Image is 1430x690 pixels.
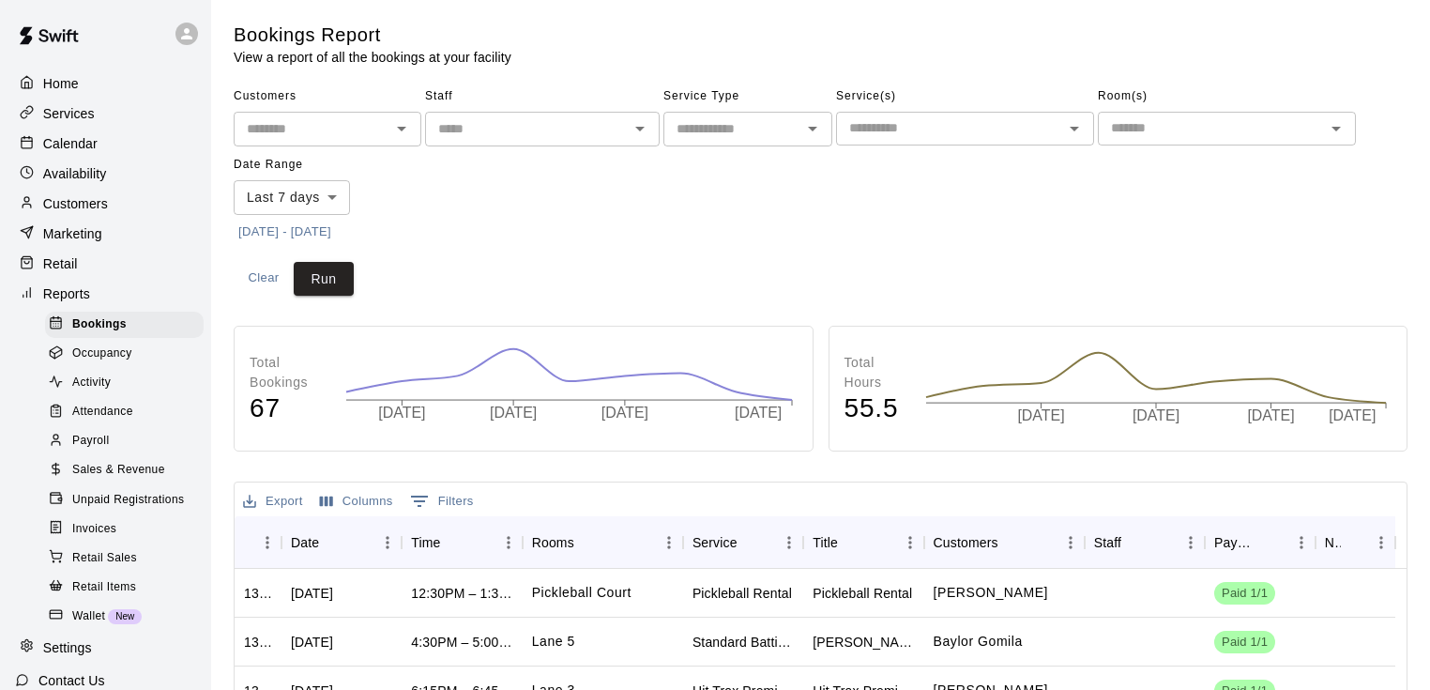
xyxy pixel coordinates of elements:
[1214,585,1275,603] span: Paid 1/1
[934,516,998,569] div: Customers
[45,516,204,543] div: Invoices
[43,638,92,657] p: Settings
[1133,408,1179,424] tspan: [DATE]
[411,633,512,652] div: 4:30PM – 5:00PM
[15,160,196,188] a: Availability
[291,516,319,569] div: Date
[1323,115,1349,142] button: Open
[15,130,196,158] div: Calendar
[775,529,803,557] button: Menu
[45,339,211,368] a: Occupancy
[425,82,660,112] span: Staff
[72,520,116,539] span: Invoices
[494,529,523,557] button: Menu
[250,353,327,392] p: Total Bookings
[72,345,132,363] span: Occupancy
[523,516,683,569] div: Rooms
[844,353,906,392] p: Total Hours
[813,633,914,652] div: Brock Gomila
[692,516,738,569] div: Service
[108,611,142,621] span: New
[234,262,294,297] button: Clear
[315,487,398,516] button: Select columns
[43,284,90,303] p: Reports
[813,516,838,569] div: Title
[45,456,211,485] a: Sales & Revenue
[45,602,211,631] a: WalletNew
[411,584,512,603] div: 12:30PM – 1:30PM
[15,190,196,218] a: Customers
[663,82,832,112] span: Service Type
[43,104,95,123] p: Services
[319,529,345,556] button: Sort
[38,671,105,690] p: Contact Us
[373,529,402,557] button: Menu
[72,432,109,451] span: Payroll
[45,575,204,601] div: Retail Items
[72,461,165,480] span: Sales & Revenue
[405,486,479,516] button: Show filters
[72,549,137,568] span: Retail Sales
[1325,516,1342,569] div: Notes
[45,427,211,456] a: Payroll
[45,341,204,367] div: Occupancy
[490,406,537,422] tspan: [DATE]
[45,545,204,572] div: Retail Sales
[72,607,105,626] span: Wallet
[379,406,426,422] tspan: [DATE]
[15,250,196,278] div: Retail
[294,262,354,297] button: Run
[250,392,327,425] h4: 67
[45,369,211,398] a: Activity
[45,544,211,573] a: Retail Sales
[45,310,211,339] a: Bookings
[15,220,196,248] a: Marketing
[291,633,333,652] div: Wed, Aug 20, 2025
[1316,516,1396,569] div: Notes
[896,529,924,557] button: Menu
[532,632,575,652] p: Lane 5
[45,399,204,425] div: Attendance
[1177,529,1205,557] button: Menu
[1214,634,1275,652] span: Paid 1/1
[45,485,211,514] a: Unpaid Registrations
[281,516,402,569] div: Date
[627,115,653,142] button: Open
[15,280,196,308] div: Reports
[692,584,792,603] div: Pickleball Rental
[574,529,601,556] button: Sort
[813,584,912,603] div: Pickleball Rental
[15,100,196,128] a: Services
[291,584,333,603] div: Wed, Aug 20, 2025
[934,632,1023,652] p: Baylor Gomila
[532,583,631,603] p: Pickleball Court
[45,604,204,630] div: WalletNew
[45,398,211,427] a: Attendance
[683,516,803,569] div: Service
[72,403,133,422] span: Attendance
[388,115,415,142] button: Open
[803,516,923,569] div: Title
[45,573,211,602] a: Retail Items
[72,578,136,597] span: Retail Items
[1017,408,1064,424] tspan: [DATE]
[924,516,1085,569] div: Customers
[532,516,574,569] div: Rooms
[1330,408,1377,424] tspan: [DATE]
[411,516,440,569] div: Time
[43,74,79,93] p: Home
[1367,529,1395,557] button: Menu
[692,633,794,652] div: Standard Batting Lane (Softball or Baseball)
[43,134,98,153] p: Calendar
[1214,516,1261,569] div: Payment
[655,529,683,557] button: Menu
[234,23,511,48] h5: Bookings Report
[45,312,204,338] div: Bookings
[738,529,764,556] button: Sort
[1248,408,1295,424] tspan: [DATE]
[736,406,783,422] tspan: [DATE]
[1121,529,1148,556] button: Sort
